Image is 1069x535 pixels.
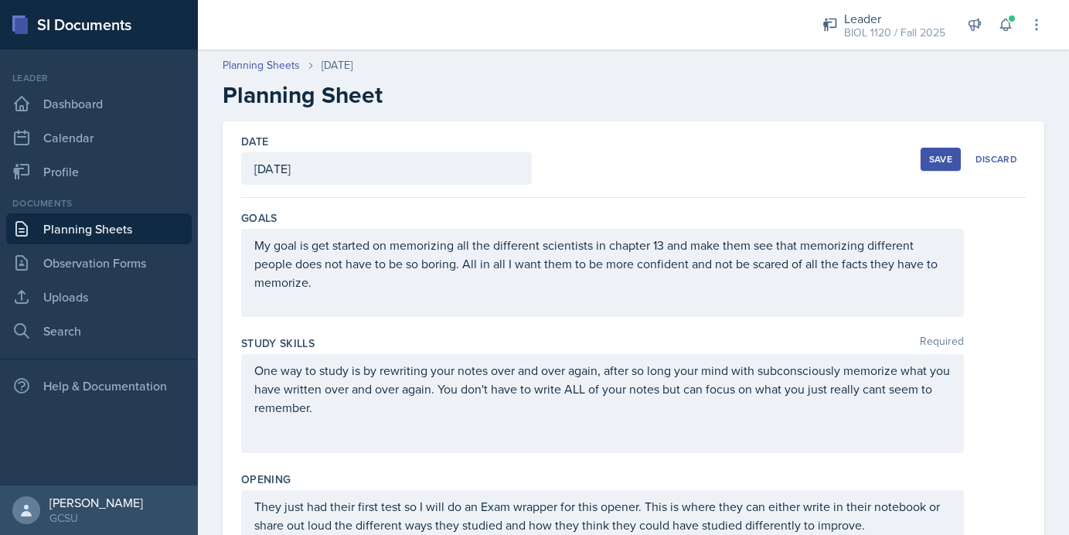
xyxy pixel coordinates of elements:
p: One way to study is by rewriting your notes over and over again, after so long your mind with sub... [254,361,951,417]
label: Study Skills [241,336,315,351]
button: Save [921,148,961,171]
a: Dashboard [6,88,192,119]
p: My goal is get started on memorizing all the different scientists in chapter 13 and make them see... [254,236,951,291]
a: Observation Forms [6,247,192,278]
a: Planning Sheets [6,213,192,244]
label: Opening [241,472,291,487]
div: Leader [6,71,192,85]
div: Leader [844,9,945,28]
button: Discard [967,148,1026,171]
p: They just had their first test so I will do an Exam wrapper for this opener. This is where they c... [254,497,951,534]
div: GCSU [49,510,143,526]
span: Required [920,336,964,351]
a: Uploads [6,281,192,312]
div: Help & Documentation [6,370,192,401]
div: [PERSON_NAME] [49,495,143,510]
div: Discard [975,153,1017,165]
a: Calendar [6,122,192,153]
div: BIOL 1120 / Fall 2025 [844,25,945,41]
a: Search [6,315,192,346]
div: Save [929,153,952,165]
a: Profile [6,156,192,187]
div: Documents [6,196,192,210]
label: Goals [241,210,277,226]
label: Date [241,134,268,149]
a: Planning Sheets [223,57,300,73]
h2: Planning Sheet [223,81,1044,109]
div: [DATE] [322,57,352,73]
